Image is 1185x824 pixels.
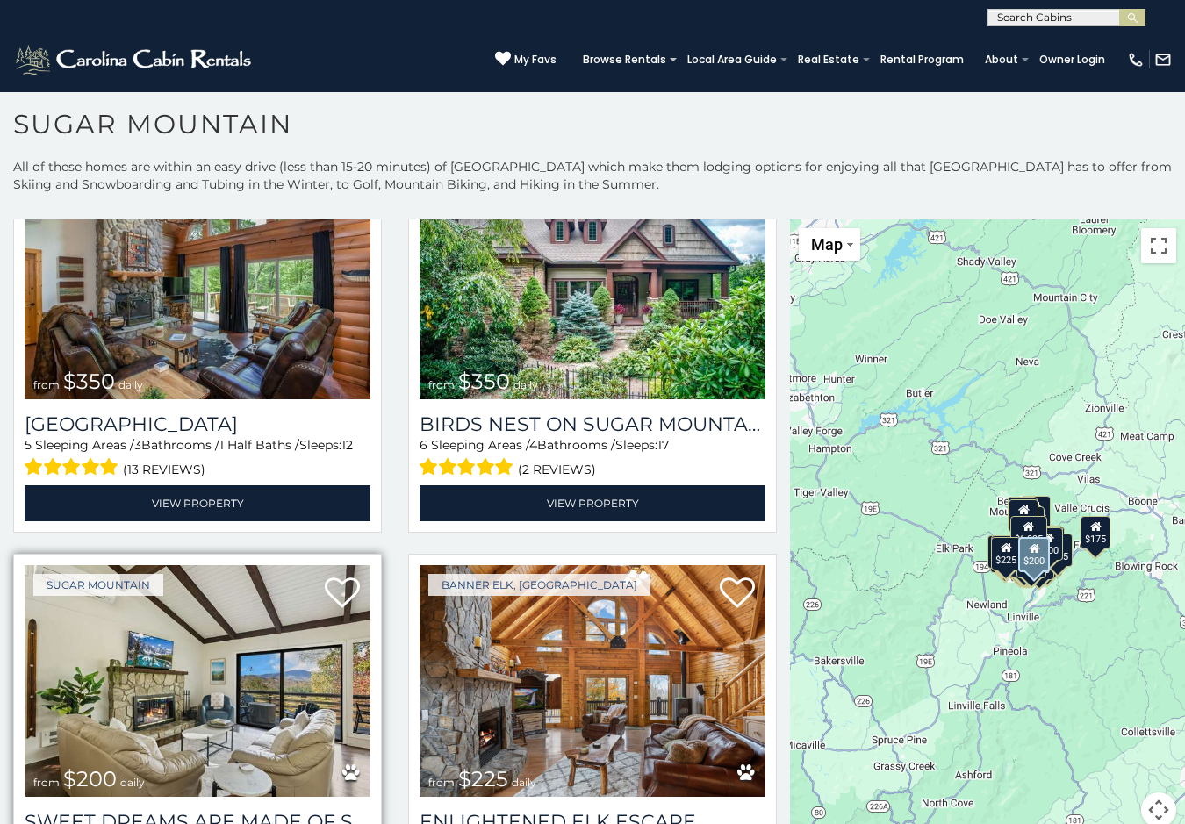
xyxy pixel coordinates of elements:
span: daily [120,776,145,789]
span: $350 [63,369,115,394]
img: mail-regular-white.png [1154,51,1172,68]
a: Real Estate [789,47,868,72]
h3: Grouse Moor Lodge [25,412,370,436]
button: Toggle fullscreen view [1141,228,1176,263]
span: 4 [529,437,537,453]
a: Banner Elk, [GEOGRAPHIC_DATA] [428,574,650,596]
a: Add to favorites [720,576,755,613]
span: 3 [134,437,141,453]
a: Rental Program [872,47,973,72]
span: 5 [25,437,32,453]
a: Enlightened Elk Escape from $225 daily [420,565,765,797]
a: Grouse Moor Lodge from $350 daily [25,168,370,399]
div: $240 [987,535,1017,569]
div: $225 [1021,495,1051,528]
span: daily [512,776,536,789]
span: 12 [341,437,353,453]
span: 1 Half Baths / [219,437,299,453]
div: $140 [1033,526,1063,559]
a: Browse Rentals [574,47,675,72]
img: Sweet Dreams Are Made Of Skis [25,565,370,797]
span: $350 [458,369,510,394]
a: Birds Nest On Sugar Mountain from $350 daily [420,168,765,399]
div: $300 [1033,527,1063,560]
span: from [428,776,455,789]
span: daily [513,378,538,391]
div: $240 [1008,496,1038,529]
a: Sweet Dreams Are Made Of Skis from $200 daily [25,565,370,797]
span: 6 [420,437,427,453]
a: Sugar Mountain [33,574,163,596]
span: Map [811,235,843,254]
div: Sleeping Areas / Bathrooms / Sleeps: [420,436,765,481]
span: My Favs [514,52,557,68]
div: $175 [1081,515,1110,548]
div: $210 [991,535,1021,569]
img: Birds Nest On Sugar Mountain [420,168,765,399]
span: $225 [458,766,508,792]
a: Birds Nest On Sugar Mountain [420,412,765,436]
span: from [33,378,60,391]
span: (2 reviews) [518,458,596,481]
div: $1,095 [1010,515,1047,548]
div: $155 [1043,533,1073,566]
a: [GEOGRAPHIC_DATA] [25,412,370,436]
img: Grouse Moor Lodge [25,168,370,399]
a: Add to favorites [325,576,360,613]
img: Enlightened Elk Escape [420,565,765,797]
div: $200 [1018,537,1050,572]
a: My Favs [495,51,557,68]
div: $355 [990,540,1020,573]
a: Owner Login [1031,47,1114,72]
button: Change map style [799,228,860,261]
div: $170 [1009,499,1038,533]
span: $200 [63,766,117,792]
span: (13 reviews) [123,458,205,481]
div: $225 [991,536,1021,570]
img: phone-regular-white.png [1127,51,1145,68]
div: Sleeping Areas / Bathrooms / Sleeps: [25,436,370,481]
div: $500 [1024,546,1054,579]
span: daily [118,378,143,391]
div: $350 [1016,544,1046,577]
a: About [976,47,1027,72]
a: Local Area Guide [679,47,786,72]
a: View Property [25,485,370,521]
span: from [428,378,455,391]
a: View Property [420,485,765,521]
span: from [33,776,60,789]
span: 17 [657,437,669,453]
img: White-1-2.png [13,42,256,77]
